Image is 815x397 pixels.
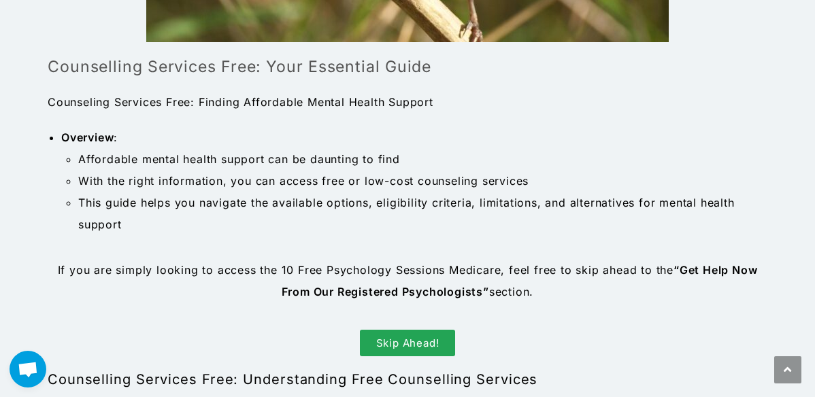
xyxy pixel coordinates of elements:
[360,330,456,356] a: Skip Ahead!
[78,174,529,188] span: With the right information, you can access free or low-cost counseling services
[48,95,433,109] span: Counseling Services Free: Finding Affordable Mental Health Support
[376,338,439,348] span: Skip Ahead!
[774,356,801,383] a: Scroll to the top of the page
[10,351,46,387] div: Open chat
[78,152,400,166] span: Affordable mental health support can be daunting to find
[114,131,118,144] span: :
[48,259,767,303] p: If you are simply looking to access the 10 Free Psychology Sessions Medicare, feel free to skip a...
[48,371,537,387] span: Counselling Services Free: Understanding Free Counselling Services
[61,131,114,144] b: Overview
[48,57,431,76] span: Counselling Services Free: Your Essential Guide
[78,196,735,231] span: This guide helps you navigate the available options, eligibility criteria, limitations, and alter...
